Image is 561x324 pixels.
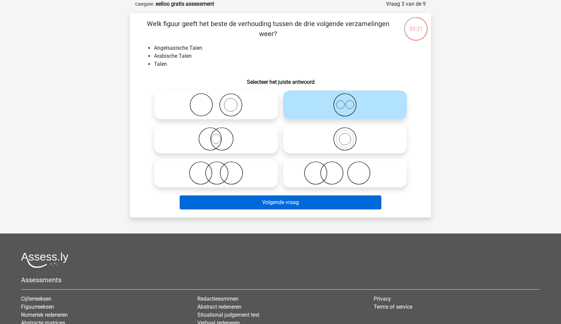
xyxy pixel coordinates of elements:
a: Figuurreeksen [21,304,54,310]
small: Categorie: [135,2,154,7]
h6: Selecteer het juiste antwoord [141,73,420,85]
div: 03:21 [403,16,428,33]
a: Redactiesommen [197,296,238,302]
img: Assessly logo [21,252,68,268]
a: Cijferreeksen [21,296,51,302]
strong: eelloo gratis assessment [156,1,214,7]
p: Welk figuur geeft het beste de verhouding tussen de drie volgende verzamelingen weer? [141,19,395,39]
li: Talen [154,60,420,68]
h5: Assessments [21,276,540,284]
a: Numeriek redeneren [21,312,68,318]
li: Angelsaxische Talen [154,44,420,52]
a: Privacy [374,296,391,302]
li: Arabische Talen [154,52,420,60]
a: Situational judgement test [197,312,259,318]
button: Volgende vraag [180,195,382,209]
a: Terms of service [374,304,412,310]
a: Abstract redeneren [197,304,241,310]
